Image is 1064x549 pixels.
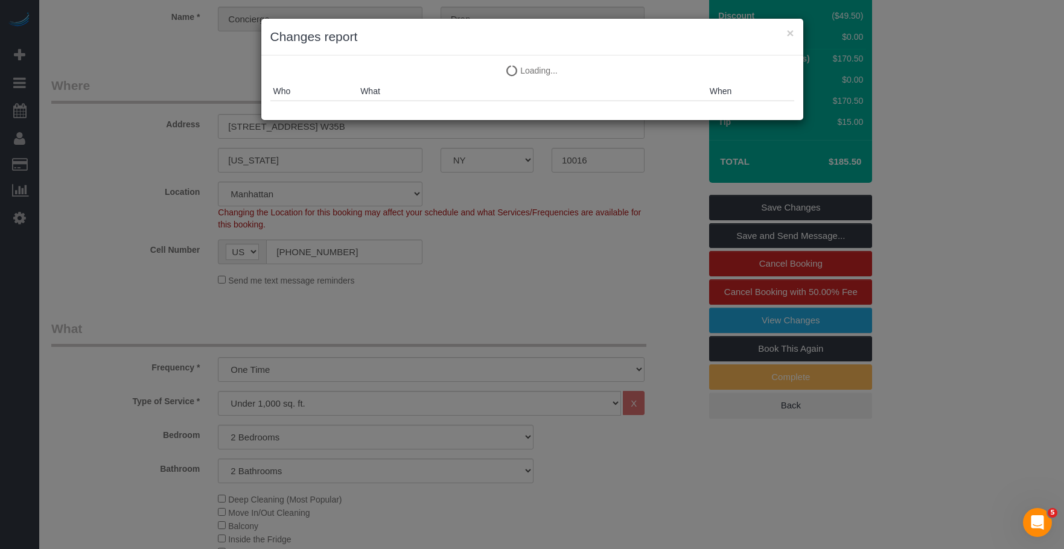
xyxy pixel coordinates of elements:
span: 5 [1048,508,1057,518]
th: What [357,82,707,101]
sui-modal: Changes report [261,19,803,120]
th: Who [270,82,358,101]
p: Loading... [270,65,794,77]
button: × [786,27,794,39]
h3: Changes report [270,28,794,46]
iframe: Intercom live chat [1023,508,1052,537]
th: When [707,82,794,101]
